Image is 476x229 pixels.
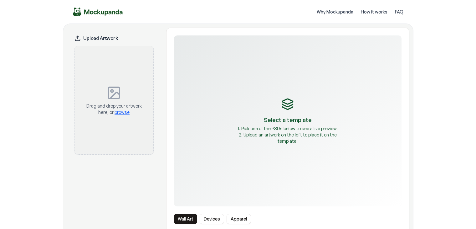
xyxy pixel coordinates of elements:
p: Select a template [264,115,312,124]
div: Upload Artwork [74,35,154,41]
button: Wall Art [174,214,197,224]
button: Devices [200,214,224,224]
a: Mockupanda home [73,8,123,16]
button: Apparel [227,214,251,224]
p: Drag and drop your artwork here, or [85,103,143,115]
span: browse [115,109,130,115]
p: 1. Pick one of the PSDs below to see a live preview. 2. Upload an artwork on the left to place it... [238,125,338,144]
a: Why Mockupanda [317,9,353,15]
a: How it works [361,9,387,15]
a: FAQ [395,9,403,15]
img: Mockupanda logo [73,8,123,16]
